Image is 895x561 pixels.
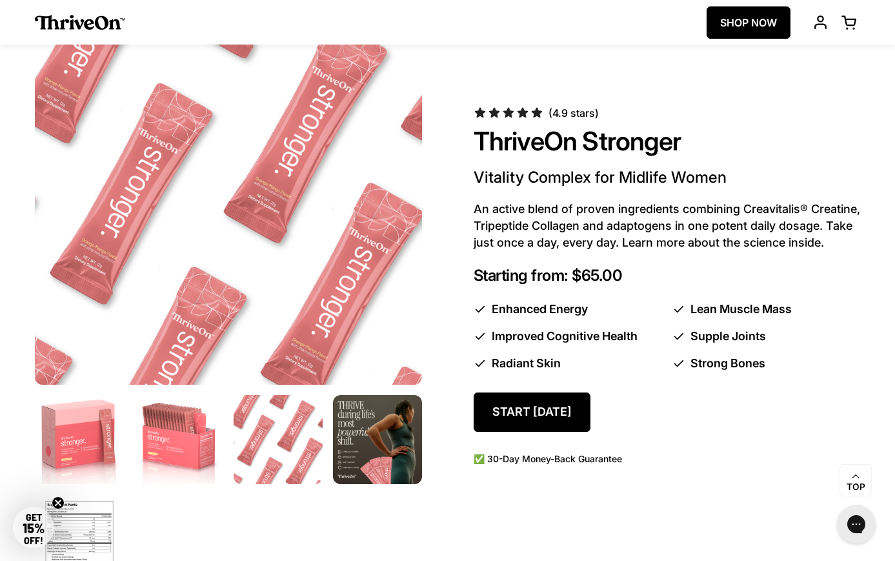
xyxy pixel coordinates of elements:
a: SHOP NOW [707,6,790,39]
span: (4.9 stars) [548,107,599,119]
iframe: Gorgias live chat messenger [830,500,882,548]
li: Lean Muscle Mass [672,301,861,318]
p: An active blend of proven ingredients combining Creavitalis® Creatine, Tripeptide Collagen and ad... [474,201,861,251]
img: ThriveOn Stronger [330,393,424,487]
li: Enhanced Energy [474,301,662,318]
p: ✅ 30-Day Money-Back Guarantee [474,453,861,465]
li: Strong Bones [672,355,861,372]
button: Close teaser [52,496,65,509]
div: GET15% OFF!Close teaser [13,507,54,548]
a: ThriveOn Stronger [474,125,681,157]
img: Box of ThriveOn Stronger supplement packets on a white background [134,395,223,484]
li: Supple Joints [672,328,861,345]
img: Box of ThriveOn Stronger supplement with a pink design on a white background [35,395,124,484]
span: Top [847,482,865,493]
li: Radiant Skin [474,355,662,372]
li: Improved Cognitive Health [474,328,662,345]
span: 15% [23,520,45,536]
a: Start [DATE] [474,393,590,432]
p: Vitality Complex for Midlife Women [474,167,861,188]
span: ThriveOn Stronger [474,125,681,159]
img: Multiple pink 'ThriveOn Stronger' packets arranged on a white background [234,395,323,484]
span: GET [23,512,45,535]
p: Starting from: $65.00 [474,267,861,285]
span: OFF! [24,535,43,546]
